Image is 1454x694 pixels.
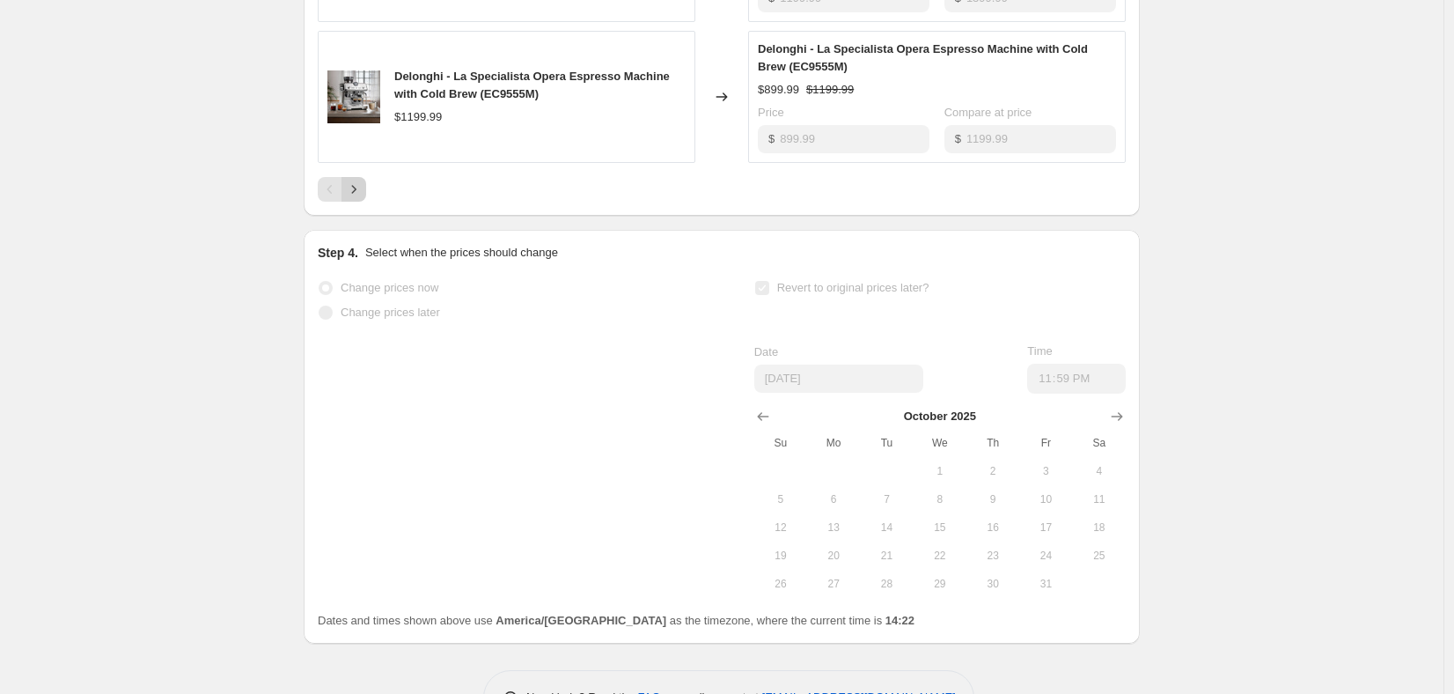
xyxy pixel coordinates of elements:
[973,464,1012,478] span: 2
[807,485,860,513] button: Monday October 6 2025
[814,549,853,563] span: 20
[921,520,959,535] span: 15
[966,542,1019,570] button: Thursday October 23 2025
[341,177,366,202] button: Next
[966,457,1019,485] button: Thursday October 2 2025
[1026,492,1065,506] span: 10
[807,513,860,542] button: Monday October 13 2025
[860,542,913,570] button: Tuesday October 21 2025
[758,83,799,96] span: $899.99
[867,436,906,450] span: Tu
[914,457,966,485] button: Wednesday October 1 2025
[341,306,440,319] span: Change prices later
[327,70,380,123] img: delonghi-la-specialista-opera-espresso-machine-with-cold-brew-103285_80x.jpg
[496,614,666,627] b: America/[GEOGRAPHIC_DATA]
[1027,364,1126,394] input: 12:00
[754,365,923,393] input: 9/25/2025
[973,520,1012,535] span: 16
[966,513,1019,542] button: Thursday October 16 2025
[814,577,853,591] span: 27
[754,429,807,457] th: Sunday
[318,614,914,627] span: Dates and times shown above use as the timezone, where the current time is
[860,513,913,542] button: Tuesday October 14 2025
[914,570,966,598] button: Wednesday October 29 2025
[768,132,775,145] span: $
[1019,485,1072,513] button: Friday October 10 2025
[1019,570,1072,598] button: Friday October 31 2025
[1073,429,1126,457] th: Saturday
[814,436,853,450] span: Mo
[973,549,1012,563] span: 23
[1019,429,1072,457] th: Friday
[860,429,913,457] th: Tuesday
[955,132,961,145] span: $
[921,436,959,450] span: We
[885,614,914,627] b: 14:22
[761,549,800,563] span: 19
[860,485,913,513] button: Tuesday October 7 2025
[318,177,366,202] nav: Pagination
[867,520,906,535] span: 14
[1080,436,1119,450] span: Sa
[973,436,1012,450] span: Th
[761,436,800,450] span: Su
[973,492,1012,506] span: 9
[966,485,1019,513] button: Thursday October 9 2025
[777,281,929,294] span: Revert to original prices later?
[751,404,775,429] button: Show previous month, September 2025
[867,577,906,591] span: 28
[1027,344,1052,358] span: Time
[1019,457,1072,485] button: Friday October 3 2025
[914,429,966,457] th: Wednesday
[761,520,800,535] span: 12
[814,520,853,535] span: 13
[973,577,1012,591] span: 30
[1080,520,1119,535] span: 18
[807,429,860,457] th: Monday
[1026,577,1065,591] span: 31
[758,106,784,119] span: Price
[1073,513,1126,542] button: Saturday October 18 2025
[1026,436,1065,450] span: Fr
[914,513,966,542] button: Wednesday October 15 2025
[944,106,1032,119] span: Compare at price
[1073,485,1126,513] button: Saturday October 11 2025
[754,345,778,358] span: Date
[1073,457,1126,485] button: Saturday October 4 2025
[921,464,959,478] span: 1
[754,542,807,570] button: Sunday October 19 2025
[758,42,1088,73] span: Delonghi - La Specialista Opera Espresso Machine with Cold Brew (EC9555M)
[1080,492,1119,506] span: 11
[365,244,558,262] p: Select when the prices should change
[914,542,966,570] button: Wednesday October 22 2025
[921,549,959,563] span: 22
[921,577,959,591] span: 29
[806,83,854,96] span: $1199.99
[860,570,913,598] button: Tuesday October 28 2025
[1080,549,1119,563] span: 25
[394,70,670,100] span: Delonghi - La Specialista Opera Espresso Machine with Cold Brew (EC9555M)
[318,244,358,262] h2: Step 4.
[1026,520,1065,535] span: 17
[1073,542,1126,570] button: Saturday October 25 2025
[761,577,800,591] span: 26
[1019,542,1072,570] button: Friday October 24 2025
[867,549,906,563] span: 21
[1019,513,1072,542] button: Friday October 17 2025
[867,492,906,506] span: 7
[807,542,860,570] button: Monday October 20 2025
[966,429,1019,457] th: Thursday
[1105,404,1129,429] button: Show next month, November 2025
[341,281,438,294] span: Change prices now
[754,485,807,513] button: Sunday October 5 2025
[1080,464,1119,478] span: 4
[814,492,853,506] span: 6
[807,570,860,598] button: Monday October 27 2025
[1026,464,1065,478] span: 3
[754,570,807,598] button: Sunday October 26 2025
[761,492,800,506] span: 5
[921,492,959,506] span: 8
[914,485,966,513] button: Wednesday October 8 2025
[966,570,1019,598] button: Thursday October 30 2025
[394,110,442,123] span: $1199.99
